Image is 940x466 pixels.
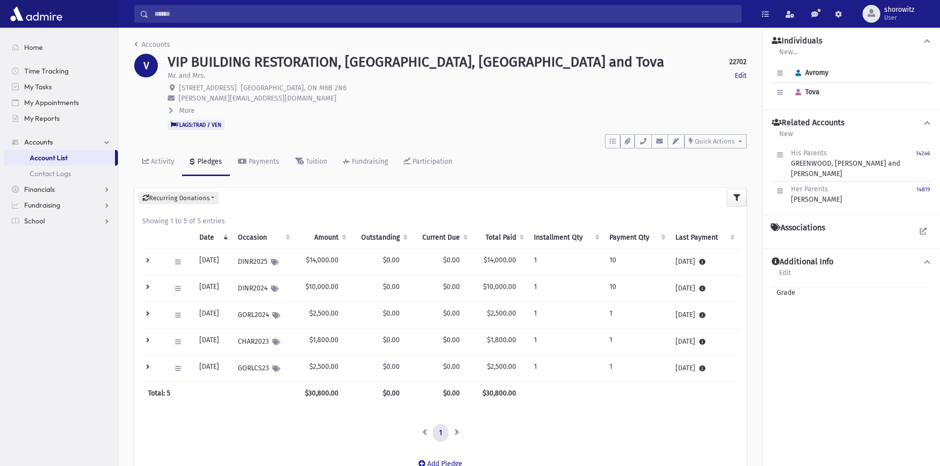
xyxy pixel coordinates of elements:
h4: Related Accounts [772,118,844,128]
nav: breadcrumb [134,39,170,54]
span: $0.00 [383,309,400,318]
span: My Tasks [24,82,52,91]
span: Home [24,43,43,52]
span: FLAGS:TRAD / VEN [168,120,225,130]
span: $0.00 [443,283,460,291]
td: 1 [603,356,670,382]
span: Avromy [791,69,828,77]
span: $0.00 [383,283,400,291]
td: 1 [528,329,604,356]
a: Pledges [182,148,230,176]
td: [DATE] [670,302,739,329]
a: Tuition [287,148,335,176]
span: Fundraising [24,201,60,210]
a: 14246 [916,148,930,179]
h1: VIP BUILDING RESTORATION, [GEOGRAPHIC_DATA], [GEOGRAPHIC_DATA] and Tova [168,54,664,71]
td: $2,500.00 [294,356,350,382]
a: Edit [735,71,747,81]
span: More [179,107,195,115]
th: Amount: activate to sort column ascending [294,226,350,249]
td: 1 [528,276,604,302]
span: [STREET_ADDRESS] [179,84,237,92]
span: Financials [24,185,55,194]
div: Showing 1 to 5 of 5 entries [142,216,739,226]
td: CHAR2023 [232,329,294,356]
th: Installment Qty: activate to sort column ascending [528,226,604,249]
span: $0.00 [443,256,460,264]
a: 14819 [916,184,930,205]
h4: Associations [771,223,825,233]
span: [PERSON_NAME][EMAIL_ADDRESS][DOMAIN_NAME] [179,94,337,103]
span: Her Parents [791,185,828,193]
small: 14819 [916,186,930,193]
td: 1 [603,302,670,329]
a: Payments [230,148,287,176]
td: $1,800.00 [294,329,350,356]
th: Outstanding: activate to sort column ascending [350,226,412,249]
td: [DATE] [670,276,739,302]
th: Payment Qty: activate to sort column ascending [603,226,670,249]
td: [DATE] [193,356,232,382]
span: $2,500.00 [487,362,516,371]
td: [DATE] [193,302,232,329]
span: $0.00 [443,362,460,371]
span: [GEOGRAPHIC_DATA], ON M6B 2N6 [241,84,346,92]
td: 1 [528,302,604,329]
img: AdmirePro [8,4,65,24]
td: GORLCS23 [232,356,294,382]
button: More [168,106,196,116]
div: Fundraising [350,157,388,166]
span: $14,000.00 [484,256,516,264]
a: Activity [134,148,182,176]
td: $14,000.00 [294,249,350,276]
div: Activity [149,157,174,166]
span: $0.00 [443,336,460,344]
td: [DATE] [670,249,739,276]
td: [DATE] [193,276,232,302]
td: [DATE] [670,356,739,382]
span: Tova [791,88,820,96]
th: $30,800.00 [472,382,527,405]
td: $10,000.00 [294,276,350,302]
span: $0.00 [383,256,400,264]
a: Financials [4,181,118,197]
div: GREENWOOD, [PERSON_NAME] and [PERSON_NAME] [791,148,916,179]
span: $0.00 [383,362,400,371]
td: $2,500.00 [294,302,350,329]
strong: 22702 [729,57,747,67]
th: $30,800.00 [294,382,350,405]
td: DINR2025 [232,249,294,276]
td: 10 [603,276,670,302]
span: Quick Actions [695,138,735,145]
a: New [779,128,793,146]
button: Additional Info [771,257,932,267]
button: Related Accounts [771,118,932,128]
button: Recurring Donations [138,192,219,205]
small: 14246 [916,150,930,157]
button: Quick Actions [684,134,747,148]
a: Accounts [4,134,118,150]
a: My Tasks [4,79,118,95]
th: Last Payment: activate to sort column ascending [670,226,739,249]
span: shorowitz [884,6,914,14]
td: [DATE] [670,329,739,356]
span: School [24,216,45,225]
th: Total Paid: activate to sort column ascending [472,226,527,249]
td: GORL2024 [232,302,294,329]
input: Search [149,5,741,23]
a: Home [4,39,118,55]
a: Account List [4,150,115,166]
a: Fundraising [335,148,396,176]
span: $1,800.00 [487,336,516,344]
a: Accounts [134,40,170,49]
td: 10 [603,249,670,276]
span: My Reports [24,114,60,123]
td: [DATE] [193,329,232,356]
th: Total: 5 [142,382,294,405]
div: Participation [411,157,452,166]
th: $0.00 [412,382,472,405]
a: New... [779,46,798,64]
span: My Appointments [24,98,79,107]
div: Payments [247,157,279,166]
span: Accounts [24,138,53,146]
